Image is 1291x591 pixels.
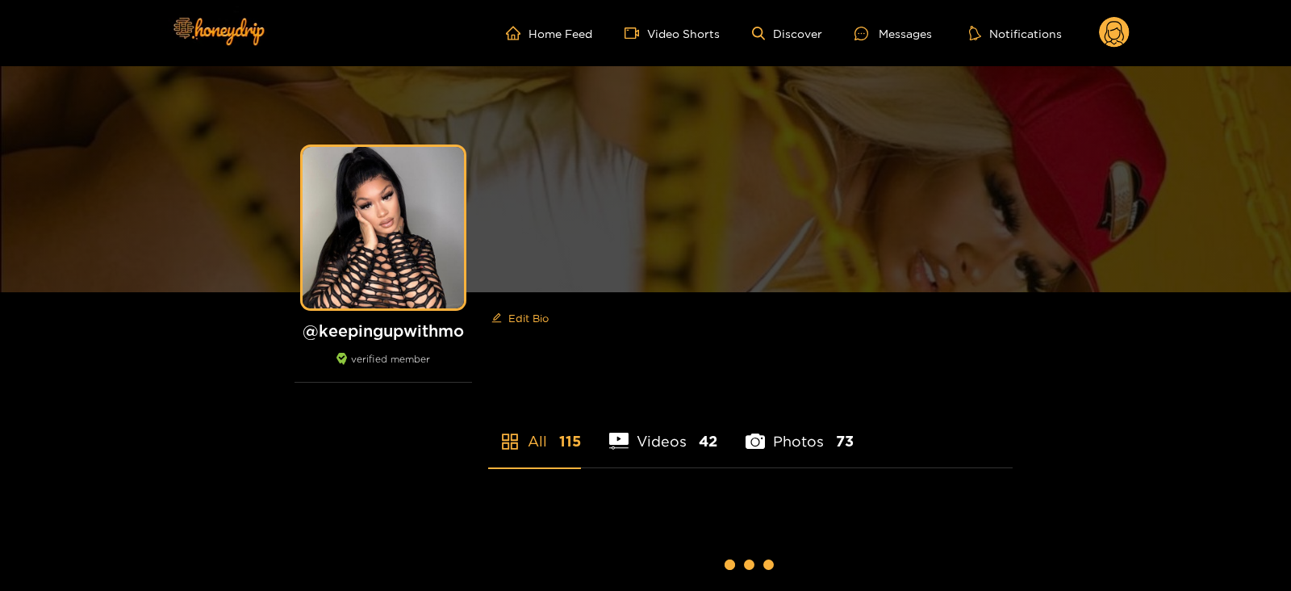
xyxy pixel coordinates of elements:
span: Edit Bio [508,310,549,326]
a: Video Shorts [625,26,720,40]
li: Videos [609,395,717,467]
a: Discover [752,27,822,40]
span: 42 [699,431,717,451]
button: Notifications [964,25,1067,41]
li: All [488,395,581,467]
span: video-camera [625,26,647,40]
h1: @ keepingupwithmo [295,321,472,341]
li: Photos [746,395,854,467]
div: verified member [295,353,472,383]
span: appstore [500,432,520,451]
span: home [506,26,529,40]
a: Home Feed [506,26,592,40]
div: Messages [854,24,932,43]
span: 73 [836,431,854,451]
button: editEdit Bio [488,305,552,331]
span: edit [491,312,502,325]
span: 115 [559,431,581,451]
